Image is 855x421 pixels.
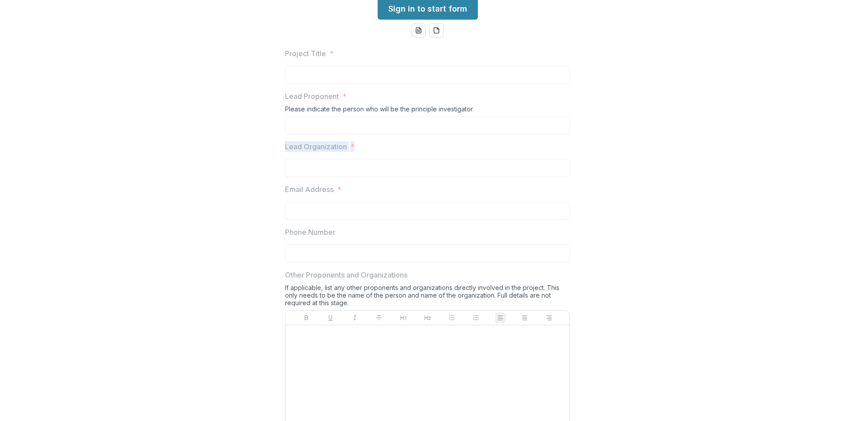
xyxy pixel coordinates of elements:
button: Ordered List [471,312,481,323]
button: Align Right [544,312,554,323]
button: Align Center [519,312,530,323]
button: Bold [301,312,312,323]
button: word-download [411,23,426,37]
div: If applicable, list any other proponents and organizations directly involved in the project. This... [285,284,570,310]
button: Bullet List [447,312,457,323]
p: Project Title [285,48,326,59]
p: Other Proponents and Organizations [285,270,407,280]
div: Please indicate the person who will be the principle investigator. [285,105,570,116]
button: Italicize [350,312,360,323]
button: Align Left [495,312,506,323]
p: Lead Proponent [285,91,339,102]
p: Email Address [285,184,334,195]
p: Lead Organization [285,141,347,152]
button: Heading 2 [422,312,433,323]
p: Phone Number [285,227,335,237]
button: Underline [325,312,336,323]
button: Strike [374,312,384,323]
button: Heading 1 [398,312,409,323]
button: pdf-download [429,23,444,37]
